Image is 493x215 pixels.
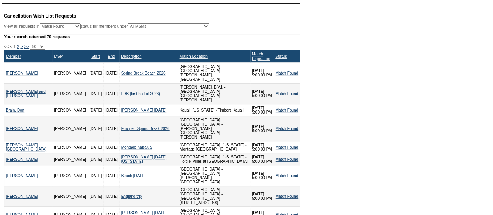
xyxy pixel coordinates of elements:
td: [DATE] [88,153,103,165]
a: [PERSON_NAME][GEOGRAPHIC_DATA] [6,143,46,151]
a: [PERSON_NAME] [6,71,38,75]
td: [PERSON_NAME] [52,153,88,165]
td: [GEOGRAPHIC_DATA], [US_STATE] - Montage [GEOGRAPHIC_DATA] [178,141,250,153]
td: [DATE] [88,186,103,207]
td: Kaua'i, [US_STATE] - Timbers Kaua'i [178,104,250,116]
td: [DATE] 5:00:00 PM [250,104,274,116]
a: Match Found [276,194,298,199]
a: End [108,54,115,59]
a: >> [24,44,29,49]
td: [GEOGRAPHIC_DATA], [GEOGRAPHIC_DATA] - [PERSON_NAME][GEOGRAPHIC_DATA][PERSON_NAME] [178,116,250,141]
td: [DATE] [104,63,119,84]
td: [DATE] [88,84,103,104]
td: [DATE] 5:00:00 PM [250,116,274,141]
a: Match Found [276,108,298,112]
a: Match Found [276,174,298,178]
td: [DATE] 5:00:00 PM [250,63,274,84]
td: [PERSON_NAME] [52,186,88,207]
div: View all requests in status for members under [4,23,209,29]
a: Match Found [276,126,298,131]
a: Description [121,54,141,59]
td: [DATE] [104,104,119,116]
td: [DATE] [104,165,119,186]
td: [DATE] [88,116,103,141]
a: Match Expiration [252,52,270,61]
a: > [20,44,23,49]
a: Match Found [276,71,298,75]
a: [PERSON_NAME] [DATE] [121,108,167,112]
td: [PERSON_NAME] [52,141,88,153]
a: [PERSON_NAME] [6,157,38,162]
a: Member [6,54,21,59]
td: [DATE] [104,153,119,165]
td: [DATE] [104,84,119,104]
a: Match Found [276,92,298,96]
td: [DATE] 5:00:00 PM [250,186,274,207]
a: [PERSON_NAME] [6,194,38,199]
a: [PERSON_NAME] [6,174,38,178]
span: < [10,44,12,49]
td: [GEOGRAPHIC_DATA], [US_STATE] - Ho'olei Villas at [GEOGRAPHIC_DATA] [178,153,250,165]
span: << [4,44,9,49]
a: Start [91,54,100,59]
span: 1 [14,44,16,49]
a: [PERSON_NAME] [6,126,38,131]
td: [GEOGRAPHIC_DATA], [GEOGRAPHIC_DATA] - [GEOGRAPHIC_DATA][STREET_ADDRESS] [178,186,250,207]
td: [DATE] [104,141,119,153]
td: [PERSON_NAME] [52,165,88,186]
td: [DATE] 5:00:00 PM [250,165,274,186]
td: [DATE] [88,63,103,84]
a: Spring Break Beach 2026 [121,71,166,75]
td: [DATE] [104,116,119,141]
td: [PERSON_NAME] [52,116,88,141]
td: [DATE] [88,165,103,186]
td: [DATE] [104,186,119,207]
td: [GEOGRAPHIC_DATA] - [GEOGRAPHIC_DATA][PERSON_NAME], [GEOGRAPHIC_DATA] [178,63,250,84]
a: Status [275,54,287,59]
a: Brain, Don [6,108,24,112]
td: [PERSON_NAME], B.V.I. - [GEOGRAPHIC_DATA] [GEOGRAPHIC_DATA][PERSON_NAME] [178,84,250,104]
td: [PERSON_NAME] [52,63,88,84]
td: [DATE] 5:00:00 PM [250,84,274,104]
td: [GEOGRAPHIC_DATA] - [GEOGRAPHIC_DATA][PERSON_NAME], [GEOGRAPHIC_DATA] [178,165,250,186]
td: [DATE] 5:00:00 PM [250,153,274,165]
td: [DATE] 5:00:00 PM [250,141,274,153]
a: Match Found [276,145,298,149]
a: MSM [54,54,64,59]
a: LDB (first half of 2026) [121,92,160,96]
div: Your search returned 79 requests [4,34,300,39]
a: England trip [121,194,142,199]
td: [PERSON_NAME] [52,84,88,104]
a: Match Found [276,157,298,162]
a: Beach [DATE] [121,174,146,178]
a: Match Location [179,54,207,59]
td: [DATE] [88,104,103,116]
a: [PERSON_NAME] and [PERSON_NAME] [6,89,46,98]
td: [DATE] [88,141,103,153]
span: Cancellation Wish List Requests [4,13,76,19]
a: Montage Kapalua [121,145,152,149]
a: [PERSON_NAME] [DATE] [US_STATE] [121,155,167,163]
a: Europe - Spring Break 2026 [121,126,170,131]
a: 2 [17,44,19,49]
td: [PERSON_NAME] [52,104,88,116]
